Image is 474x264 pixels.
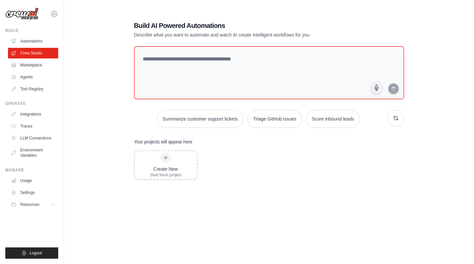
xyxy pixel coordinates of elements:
[134,138,193,145] h3: Your projects will appear here
[8,72,58,82] a: Agents
[5,28,58,33] div: Build
[8,109,58,120] a: Integrations
[134,21,358,30] h1: Build AI Powered Automations
[8,84,58,94] a: Tool Registry
[30,250,42,256] span: Logout
[247,110,302,128] button: Triage GitHub issues
[8,133,58,143] a: LLM Connections
[5,247,58,259] button: Logout
[388,110,404,127] button: Get new suggestions
[5,101,58,106] div: Operate
[150,166,182,172] div: Create New
[134,32,358,38] p: Describe what you want to automate and watch AI create intelligent workflows for you
[5,167,58,173] div: Manage
[370,81,383,94] button: Click to speak your automation idea
[20,202,39,207] span: Resources
[8,60,58,70] a: Marketplace
[306,110,360,128] button: Score inbound leads
[8,145,58,161] a: Environment Variables
[8,48,58,58] a: Crew Studio
[8,36,58,46] a: Automations
[8,199,58,210] button: Resources
[5,8,39,20] img: Logo
[8,175,58,186] a: Usage
[157,110,243,128] button: Summarize customer support tickets
[8,187,58,198] a: Settings
[8,121,58,132] a: Traces
[150,172,182,178] div: Start fresh project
